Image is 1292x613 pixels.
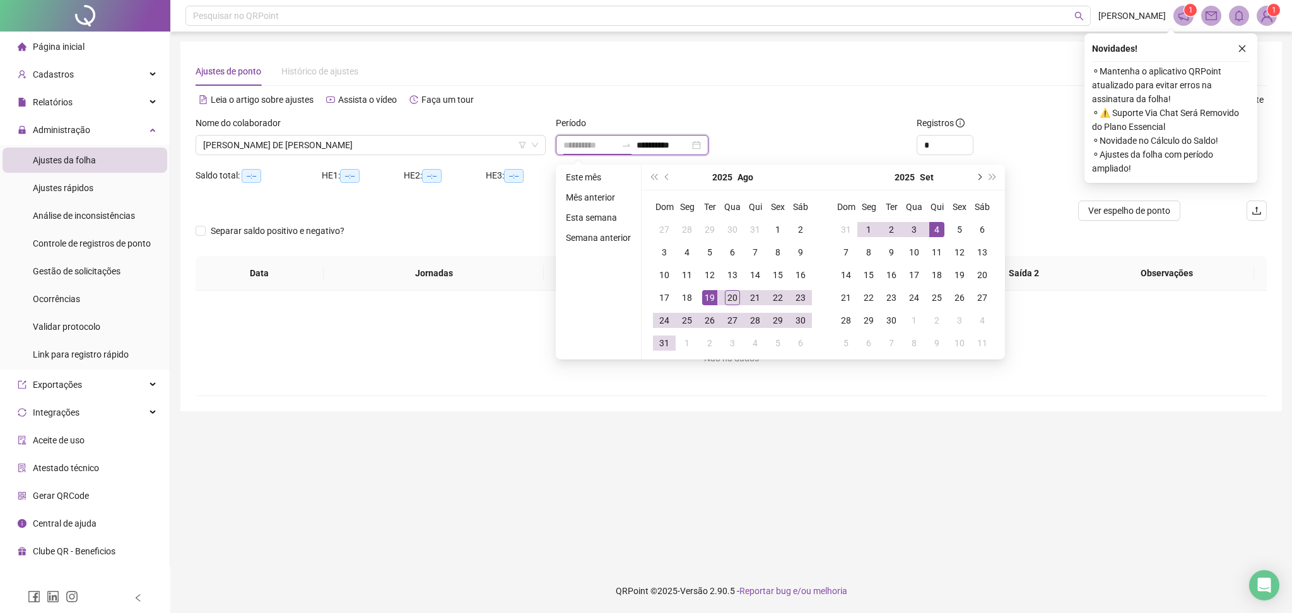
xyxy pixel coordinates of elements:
[766,218,789,241] td: 2025-08-01
[199,95,208,104] span: file-text
[504,169,524,183] span: --:--
[789,218,812,241] td: 2025-08-02
[18,126,26,134] span: lock
[770,267,785,283] div: 15
[925,264,948,286] td: 2025-09-18
[196,116,289,130] label: Nome do colaborador
[281,66,358,76] span: Histórico de ajustes
[857,309,880,332] td: 2025-09-29
[33,463,99,473] span: Atestado técnico
[744,286,766,309] td: 2025-08-21
[925,241,948,264] td: 2025-09-11
[925,332,948,354] td: 2025-10-09
[929,290,944,305] div: 25
[948,286,971,309] td: 2025-09-26
[748,245,763,260] div: 7
[653,309,676,332] td: 2025-08-24
[971,218,994,241] td: 2025-09-06
[770,245,785,260] div: 8
[835,332,857,354] td: 2025-10-05
[770,313,785,328] div: 29
[702,290,717,305] div: 19
[955,256,1092,291] th: Saída 2
[33,435,85,445] span: Aceite de uso
[721,218,744,241] td: 2025-07-30
[925,286,948,309] td: 2025-09-25
[679,245,695,260] div: 4
[907,245,922,260] div: 10
[952,267,967,283] div: 19
[725,222,740,237] div: 30
[18,98,26,107] span: file
[917,116,965,130] span: Registros
[211,95,314,105] span: Leia o artigo sobre ajustes
[766,264,789,286] td: 2025-08-15
[971,264,994,286] td: 2025-09-20
[653,218,676,241] td: 2025-07-27
[835,241,857,264] td: 2025-09-07
[748,336,763,351] div: 4
[1092,106,1250,134] span: ⚬ ⚠️ Suporte Via Chat Será Removido do Plano Essencial
[725,336,740,351] div: 3
[66,590,78,603] span: instagram
[857,264,880,286] td: 2025-09-15
[486,168,568,183] div: HE 3:
[422,169,442,183] span: --:--
[972,165,985,190] button: next-year
[1257,6,1276,25] img: 78113
[561,230,636,245] li: Semana anterior
[702,336,717,351] div: 2
[748,313,763,328] div: 28
[903,196,925,218] th: Qua
[907,267,922,283] div: 17
[680,586,708,596] span: Versão
[18,519,26,528] span: info-circle
[880,309,903,332] td: 2025-09-30
[324,256,544,291] th: Jornadas
[861,313,876,328] div: 29
[861,245,876,260] div: 8
[766,286,789,309] td: 2025-08-22
[698,309,721,332] td: 2025-08-26
[28,590,40,603] span: facebook
[903,286,925,309] td: 2025-09-24
[33,97,73,107] span: Relatórios
[725,267,740,283] div: 13
[657,267,672,283] div: 10
[1078,201,1180,221] button: Ver espelho de ponto
[929,245,944,260] div: 11
[196,66,261,76] span: Ajustes de ponto
[948,264,971,286] td: 2025-09-19
[907,336,922,351] div: 8
[1098,9,1166,23] span: [PERSON_NAME]
[948,241,971,264] td: 2025-09-12
[971,241,994,264] td: 2025-09-13
[1249,570,1279,600] div: Open Intercom Messenger
[676,196,698,218] th: Seg
[884,313,899,328] div: 30
[698,218,721,241] td: 2025-07-29
[556,116,594,130] label: Período
[721,286,744,309] td: 2025-08-20
[721,309,744,332] td: 2025-08-27
[744,264,766,286] td: 2025-08-14
[766,241,789,264] td: 2025-08-08
[657,222,672,237] div: 27
[33,266,120,276] span: Gestão de solicitações
[838,222,854,237] div: 31
[929,336,944,351] div: 9
[948,309,971,332] td: 2025-10-03
[1206,10,1217,21] span: mail
[725,290,740,305] div: 20
[971,332,994,354] td: 2025-10-11
[33,546,115,556] span: Clube QR - Beneficios
[835,218,857,241] td: 2025-08-31
[880,286,903,309] td: 2025-09-23
[748,267,763,283] div: 14
[544,256,681,291] th: Entrada 1
[676,264,698,286] td: 2025-08-11
[676,218,698,241] td: 2025-07-28
[880,264,903,286] td: 2025-09-16
[975,267,990,283] div: 20
[895,165,915,190] button: year panel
